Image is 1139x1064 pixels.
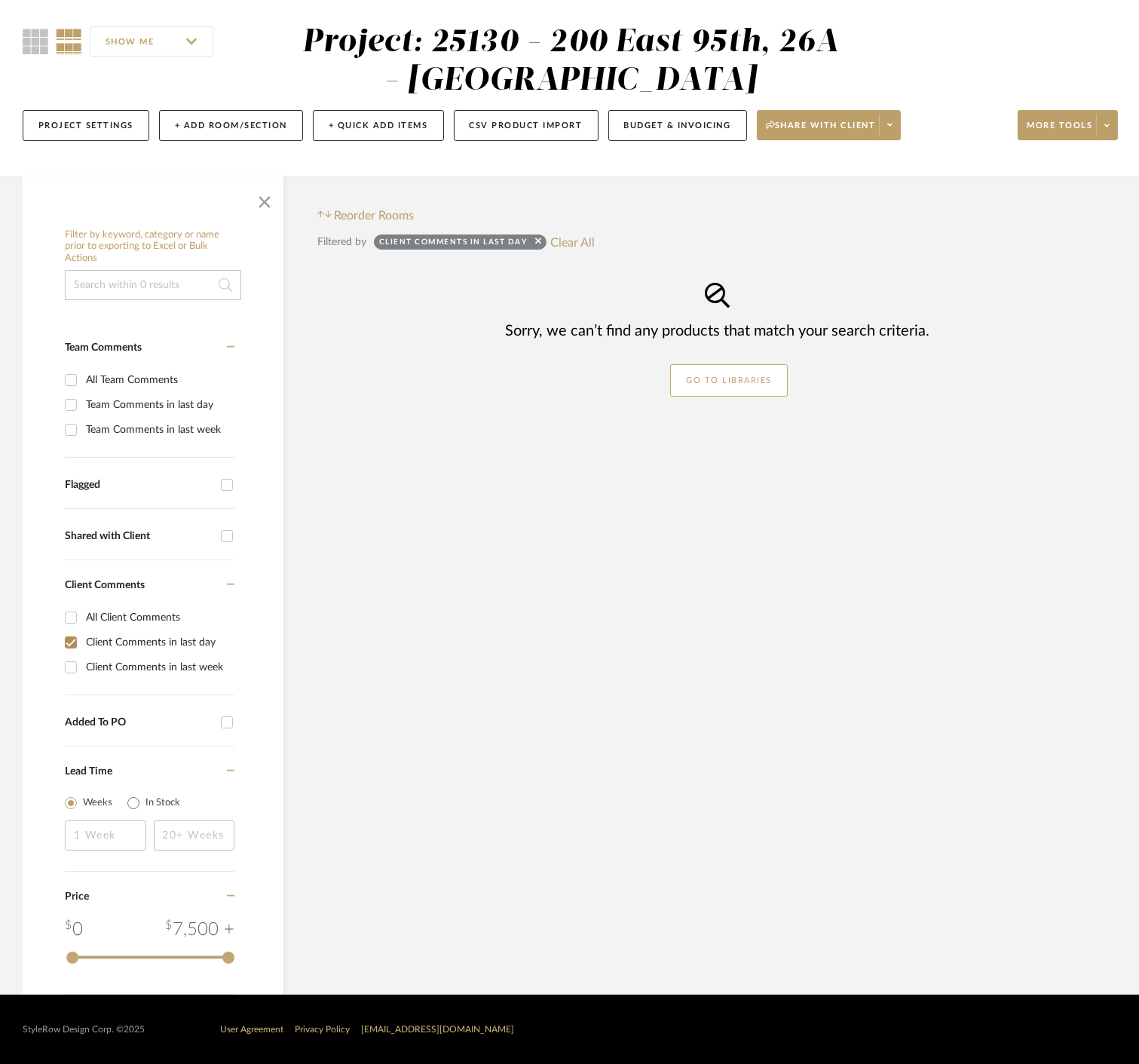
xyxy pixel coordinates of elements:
[23,1024,145,1035] div: StyleRow Design Corp. ©2025
[379,237,528,252] div: Client Comments in last day
[65,229,241,265] h6: Filter by keyword, category or name prior to exporting to Excel or Bulk Actions
[65,479,213,492] div: Flagged
[65,891,89,902] span: Price
[295,1025,350,1034] a: Privacy Policy
[302,26,838,97] div: Project: 25130 - 200 East 95th, 26A - [GEOGRAPHIC_DATA]
[454,110,599,141] button: CSV Product Import
[361,1025,514,1034] a: [EMAIL_ADDRESS][DOMAIN_NAME]
[317,207,415,225] button: Reorder Rooms
[1018,110,1118,140] button: More tools
[250,184,280,214] button: Close
[317,234,366,250] div: Filtered by
[159,110,303,141] button: + Add Room/Section
[145,796,180,811] label: In Stock
[65,270,241,300] input: Search within 0 results
[313,110,444,141] button: + Quick Add Items
[670,364,788,397] a: GO TO LIBRARIES
[86,630,231,655] div: Client Comments in last day
[65,530,213,543] div: Shared with Client
[65,916,83,943] div: 0
[83,796,112,811] label: Weeks
[65,766,112,777] span: Lead Time
[86,393,231,417] div: Team Comments in last day
[86,655,231,679] div: Client Comments in last week
[65,820,146,851] input: 1 Week
[335,207,415,225] span: Reorder Rooms
[154,820,235,851] input: 20+ Weeks
[317,320,1118,342] div: Sorry, we can’t find any products that match your search criteria.
[550,232,595,252] button: Clear All
[65,342,142,353] span: Team Comments
[86,418,231,442] div: Team Comments in last week
[757,110,902,140] button: Share with client
[608,110,747,141] button: Budget & Invoicing
[65,580,145,590] span: Client Comments
[766,120,876,143] span: Share with client
[220,1025,283,1034] a: User Agreement
[86,606,231,630] div: All Client Comments
[86,368,231,392] div: All Team Comments
[23,110,149,141] button: Project Settings
[165,916,234,943] div: 7,500 +
[65,716,213,729] div: Added To PO
[1027,120,1092,143] span: More tools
